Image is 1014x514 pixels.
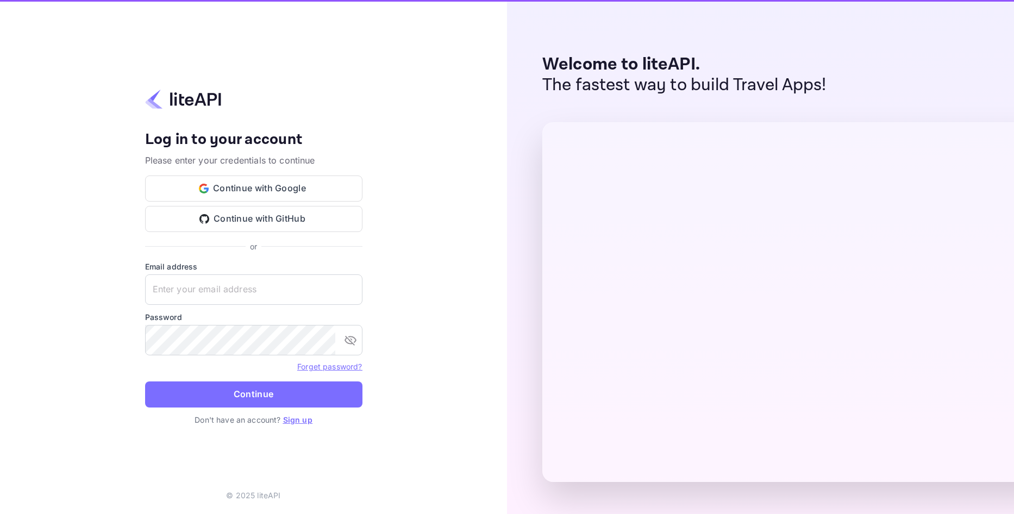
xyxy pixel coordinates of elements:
[340,329,361,351] button: toggle password visibility
[145,381,362,408] button: Continue
[542,54,827,75] p: Welcome to liteAPI.
[145,130,362,149] h4: Log in to your account
[145,274,362,305] input: Enter your email address
[145,206,362,232] button: Continue with GitHub
[283,415,312,424] a: Sign up
[297,362,362,371] a: Forget password?
[145,414,362,425] p: Don't have an account?
[145,175,362,202] button: Continue with Google
[250,241,257,252] p: or
[226,490,280,501] p: © 2025 liteAPI
[145,311,362,323] label: Password
[297,361,362,372] a: Forget password?
[145,261,362,272] label: Email address
[145,89,221,110] img: liteapi
[145,154,362,167] p: Please enter your credentials to continue
[542,75,827,96] p: The fastest way to build Travel Apps!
